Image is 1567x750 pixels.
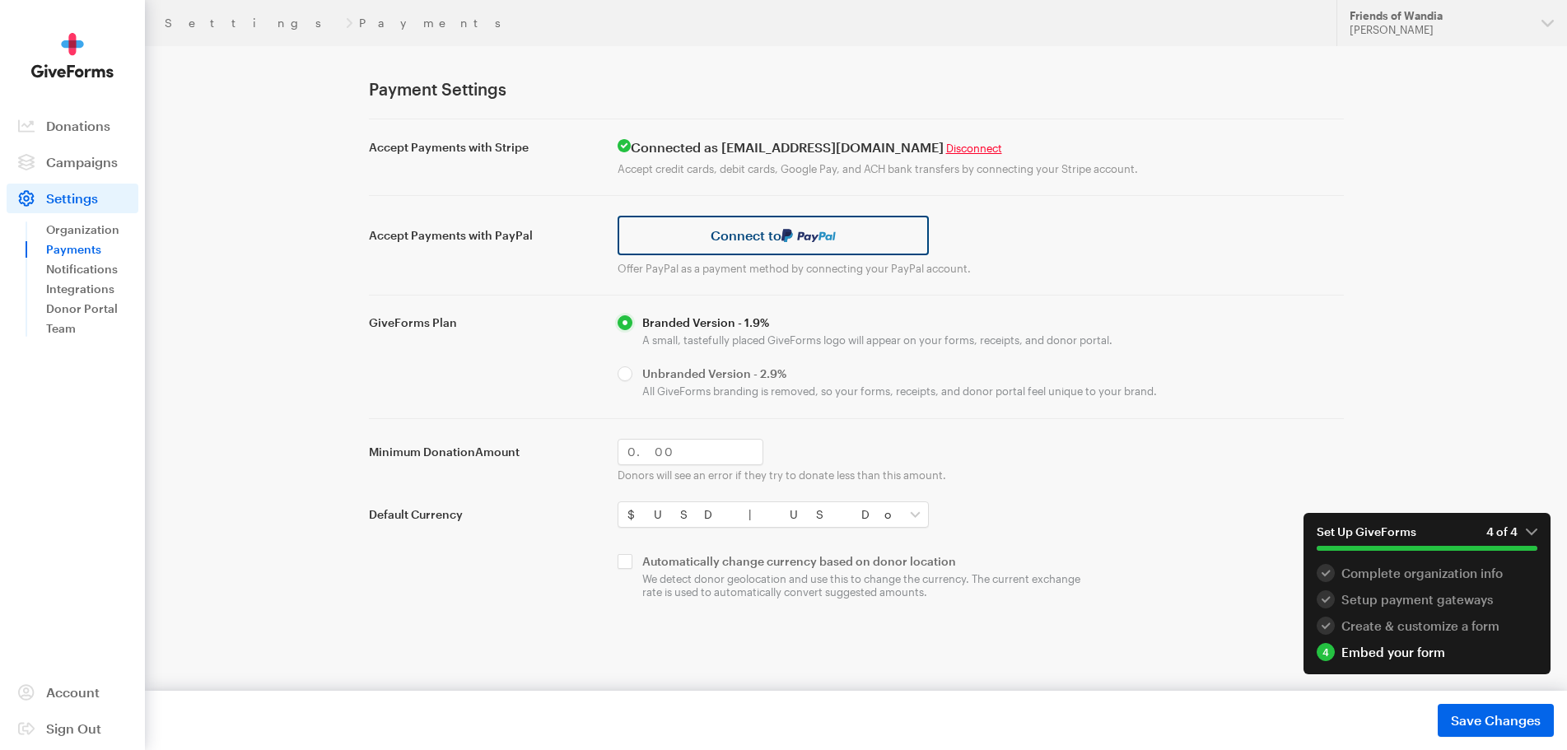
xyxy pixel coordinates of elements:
a: Settings [7,184,138,213]
a: Donor Portal [46,299,138,319]
a: 3 Create & customize a form [1317,617,1537,635]
span: Account [46,684,100,700]
a: 1 Complete organization info [1317,564,1537,582]
span: Donations [46,118,110,133]
h1: Payment Settings [369,79,1344,99]
label: Minimum Donation [369,445,598,459]
a: Integrations [46,279,138,299]
a: Donations [7,111,138,141]
p: Offer PayPal as a payment method by connecting your PayPal account. [618,262,1344,275]
input: 0.00 [618,439,763,465]
a: 4 Embed your form [1317,643,1537,661]
div: Complete organization info [1317,564,1537,582]
a: Notifications [46,259,138,279]
div: Embed your form [1317,643,1537,661]
span: Campaigns [46,154,118,170]
a: Disconnect [946,142,1002,155]
label: Default Currency [369,507,598,522]
button: Set Up GiveForms4 of 4 [1304,513,1551,564]
label: GiveForms Plan [369,315,598,330]
label: Accept Payments with Stripe [369,140,598,155]
a: Connect to [618,216,930,255]
div: 4 [1317,643,1335,661]
p: Accept credit cards, debit cards, Google Pay, and ACH bank transfers by connecting your Stripe ac... [618,162,1344,175]
h4: Connected as [EMAIL_ADDRESS][DOMAIN_NAME] [618,139,1344,156]
a: Payments [46,240,138,259]
div: Create & customize a form [1317,617,1537,635]
a: Settings [165,16,339,30]
a: Organization [46,220,138,240]
span: Sign Out [46,720,101,736]
img: paypal-036f5ec2d493c1c70c99b98eb3a666241af203a93f3fc3b8b64316794b4dcd3f.svg [781,229,836,242]
a: Sign Out [7,714,138,743]
div: 1 [1317,564,1335,582]
div: [PERSON_NAME] [1350,23,1528,37]
div: Setup payment gateways [1317,590,1537,608]
a: Team [46,319,138,338]
a: Account [7,678,138,707]
button: Save Changes [1438,704,1554,737]
span: Save Changes [1451,710,1541,730]
p: Donors will see an error if they try to donate less than this amount. [618,468,1344,482]
div: 3 [1317,617,1335,635]
div: 2 [1317,590,1335,608]
div: Friends of Wandia [1350,9,1528,23]
span: Settings [46,190,98,206]
a: Campaigns [7,147,138,177]
label: Accept Payments with PayPal [369,228,598,243]
span: Amount [475,445,520,459]
a: 2 Setup payment gateways [1317,590,1537,608]
em: 4 of 4 [1486,524,1537,539]
img: GiveForms [31,33,114,78]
